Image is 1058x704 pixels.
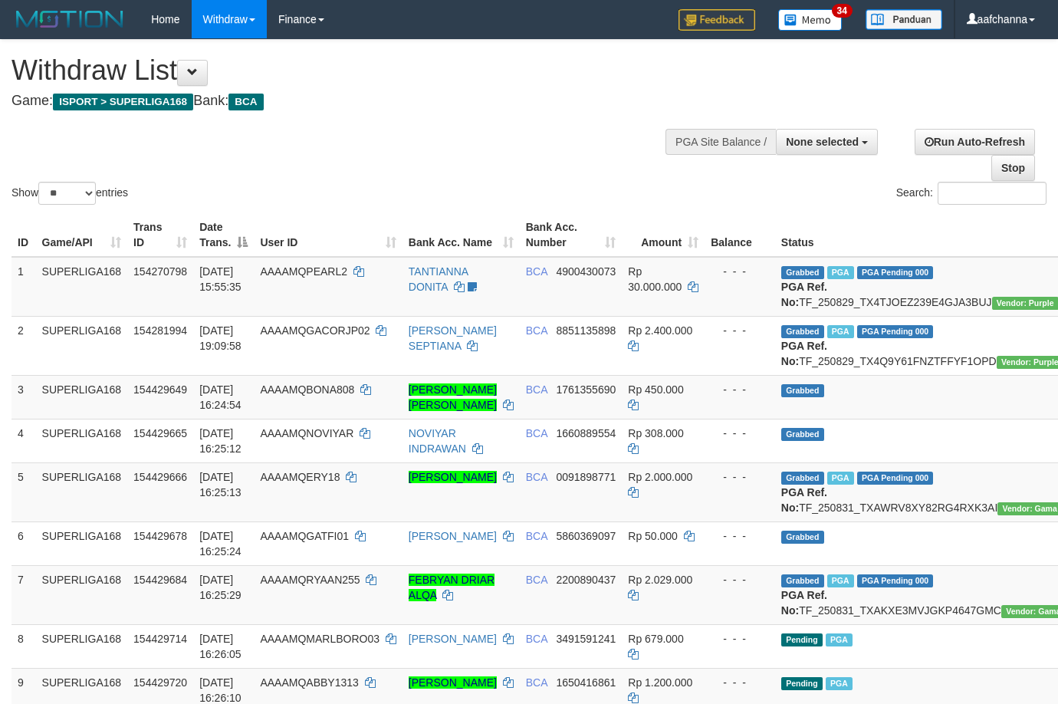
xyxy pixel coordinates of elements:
td: 4 [11,419,36,462]
td: 5 [11,462,36,521]
span: PGA Pending [857,574,934,587]
div: - - - [711,675,769,690]
span: BCA [526,574,547,586]
span: AAAAMQGACORJP02 [260,324,370,337]
th: Balance [705,213,775,257]
span: Marked by aafmaleo [827,266,854,279]
span: 154429649 [133,383,187,396]
span: [DATE] 16:26:10 [199,676,242,704]
span: ISPORT > SUPERLIGA168 [53,94,193,110]
span: Copy 1761355690 to clipboard [556,383,616,396]
img: Feedback.jpg [678,9,755,31]
a: NOVIYAR INDRAWAN [409,427,466,455]
span: Copy 3491591241 to clipboard [556,633,616,645]
span: Grabbed [781,384,824,397]
div: - - - [711,382,769,397]
th: ID [11,213,36,257]
td: SUPERLIGA168 [36,624,128,668]
span: Marked by aafnonsreyleab [827,325,854,338]
span: Rp 30.000.000 [628,265,682,293]
b: PGA Ref. No: [781,340,827,367]
th: User ID: activate to sort column ascending [254,213,402,257]
span: BCA [228,94,263,110]
span: 154270798 [133,265,187,278]
span: BCA [526,427,547,439]
div: - - - [711,264,769,279]
span: Marked by aafsoumeymey [826,633,853,646]
a: [PERSON_NAME] [409,633,497,645]
th: Bank Acc. Number: activate to sort column ascending [520,213,623,257]
span: Grabbed [781,428,824,441]
span: Rp 2.029.000 [628,574,692,586]
span: Copy 4900430073 to clipboard [556,265,616,278]
span: Rp 308.000 [628,427,683,439]
span: AAAAMQPEARL2 [260,265,347,278]
span: None selected [786,136,859,148]
span: Grabbed [781,531,824,544]
a: [PERSON_NAME] [409,530,497,542]
div: - - - [711,469,769,485]
span: PGA Pending [857,325,934,338]
td: 3 [11,375,36,419]
span: Rp 50.000 [628,530,678,542]
span: Grabbed [781,574,824,587]
span: AAAAMQBONA808 [260,383,354,396]
span: Copy 1660889554 to clipboard [556,427,616,439]
span: 154429666 [133,471,187,483]
span: BCA [526,676,547,689]
span: AAAAMQABBY1313 [260,676,358,689]
span: Copy 5860369097 to clipboard [556,530,616,542]
a: FEBRYAN DRIAR ALQA [409,574,495,601]
b: PGA Ref. No: [781,486,827,514]
span: 154429684 [133,574,187,586]
div: - - - [711,572,769,587]
div: - - - [711,323,769,338]
span: BCA [526,265,547,278]
span: Marked by aafsoumeymey [826,677,853,690]
span: Marked by aafsoumeymey [827,574,854,587]
th: Game/API: activate to sort column ascending [36,213,128,257]
span: AAAAMQGATFI01 [260,530,349,542]
span: Rp 679.000 [628,633,683,645]
span: 34 [832,4,853,18]
span: [DATE] 16:25:24 [199,530,242,558]
span: Copy 1650416861 to clipboard [556,676,616,689]
label: Show entries [11,182,128,205]
b: PGA Ref. No: [781,589,827,617]
td: 1 [11,257,36,317]
span: [DATE] 16:25:12 [199,427,242,455]
th: Trans ID: activate to sort column ascending [127,213,193,257]
button: None selected [776,129,878,155]
a: Run Auto-Refresh [915,129,1035,155]
span: Grabbed [781,472,824,485]
span: BCA [526,633,547,645]
select: Showentries [38,182,96,205]
span: Copy 0091898771 to clipboard [556,471,616,483]
a: [PERSON_NAME] [409,676,497,689]
span: Copy 8851135898 to clipboard [556,324,616,337]
label: Search: [896,182,1046,205]
td: 6 [11,521,36,565]
span: [DATE] 15:55:35 [199,265,242,293]
span: PGA Pending [857,472,934,485]
span: Pending [781,633,823,646]
div: - - - [711,426,769,441]
span: [DATE] 19:09:58 [199,324,242,352]
span: Rp 2.000.000 [628,471,692,483]
td: SUPERLIGA168 [36,419,128,462]
input: Search: [938,182,1046,205]
span: BCA [526,324,547,337]
td: 2 [11,316,36,375]
span: BCA [526,471,547,483]
th: Date Trans.: activate to sort column descending [193,213,254,257]
td: SUPERLIGA168 [36,375,128,419]
th: Amount: activate to sort column ascending [622,213,705,257]
span: AAAAMQNOVIYAR [260,427,353,439]
h1: Withdraw List [11,55,690,86]
span: 154281994 [133,324,187,337]
td: SUPERLIGA168 [36,257,128,317]
a: [PERSON_NAME] [409,471,497,483]
span: Rp 450.000 [628,383,683,396]
td: 8 [11,624,36,668]
span: 154429678 [133,530,187,542]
